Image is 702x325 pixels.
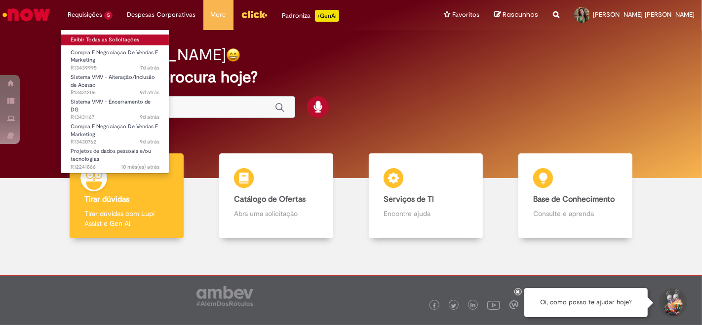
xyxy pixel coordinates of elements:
img: logo_footer_facebook.png [432,303,437,308]
span: More [211,10,226,20]
span: R13431206 [71,89,159,97]
span: 5 [104,11,113,20]
span: Rascunhos [503,10,538,19]
a: Serviços de TI Encontre ajuda [351,153,501,239]
img: click_logo_yellow_360x200.png [241,7,268,22]
a: Catálogo de Ofertas Abra uma solicitação [201,153,351,239]
img: logo_footer_linkedin.png [470,303,475,309]
b: Serviços de TI [384,194,434,204]
a: Base de Conhecimento Consulte e aprenda [501,153,650,239]
img: logo_footer_workplace.png [509,300,518,309]
b: Tirar dúvidas [84,194,129,204]
a: Aberto R13430762 : Compra E Negociação De Vendas E Marketing [61,121,169,143]
time: 22/08/2025 13:56:30 [140,64,159,72]
span: Sistema VMV - Encerramento de DG [71,98,151,113]
span: 9d atrás [140,113,159,121]
div: Oi, como posso te ajudar hoje? [524,288,648,317]
a: Exibir Todas as Solicitações [61,35,169,45]
img: logo_footer_youtube.png [487,298,500,311]
span: Projetos de dados pessoais e/ou tecnologias [71,147,151,163]
p: Abra uma solicitação [234,209,318,218]
img: ServiceNow [1,5,52,25]
b: Catálogo de Ofertas [234,194,306,204]
span: 7d atrás [140,64,159,72]
p: Encontre ajuda [384,209,468,218]
p: +GenAi [315,10,339,22]
span: R13439995 [71,64,159,72]
span: R12241866 [71,163,159,171]
span: Favoritos [452,10,479,20]
a: Aberto R13439995 : Compra E Negociação De Vendas E Marketing [61,47,169,69]
span: Despesas Corporativas [127,10,196,20]
time: 07/11/2024 13:42:50 [121,163,159,171]
time: 20/08/2025 09:38:46 [140,89,159,96]
h2: O que você procura hoje? [72,69,630,86]
span: 9d atrás [140,89,159,96]
a: Aberto R13431206 : Sistema VMV - Alteração/Inclusão de Acesso [61,72,169,93]
img: logo_footer_twitter.png [451,303,456,308]
span: Requisições [68,10,102,20]
time: 20/08/2025 08:09:00 [140,138,159,145]
span: Compra E Negociação De Vendas E Marketing [71,123,158,138]
img: logo_footer_ambev_rotulo_gray.png [196,286,253,306]
a: Aberto R13431167 : Sistema VMV - Encerramento de DG [61,97,169,118]
ul: Requisições [60,30,169,174]
img: happy-face.png [226,48,240,62]
a: Tirar dúvidas Tirar dúvidas com Lupi Assist e Gen Ai [52,153,201,239]
span: Sistema VMV - Alteração/Inclusão de Acesso [71,73,155,89]
time: 20/08/2025 09:31:09 [140,113,159,121]
span: 10 mês(es) atrás [121,163,159,171]
p: Tirar dúvidas com Lupi Assist e Gen Ai [84,209,169,228]
span: 9d atrás [140,138,159,145]
span: Compra E Negociação De Vendas E Marketing [71,49,158,64]
span: [PERSON_NAME] [PERSON_NAME] [593,10,695,19]
a: Aberto R12241866 : Projetos de dados pessoais e/ou tecnologias [61,146,169,167]
button: Iniciar Conversa de Suporte [658,288,687,318]
span: R13430762 [71,138,159,146]
b: Base de Conhecimento [533,194,615,204]
a: Rascunhos [494,10,538,20]
div: Padroniza [282,10,339,22]
span: R13431167 [71,113,159,121]
p: Consulte e aprenda [533,209,618,218]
